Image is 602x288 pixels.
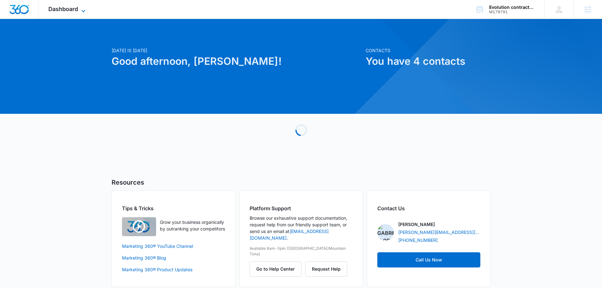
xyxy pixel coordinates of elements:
p: [DATE] is [DATE] [112,47,362,54]
h5: Resources [112,178,491,187]
h2: Platform Support [250,205,353,212]
a: [PERSON_NAME][EMAIL_ADDRESS][DOMAIN_NAME] [398,229,480,236]
img: Gabriel FloresElkins [377,224,394,241]
p: [PERSON_NAME] [398,221,435,228]
p: Grow your business organically by outranking your competitors [160,219,225,232]
span: Dashboard [48,6,78,12]
button: Request Help [305,261,347,277]
h2: Tips & Tricks [122,205,225,212]
img: Quick Overview Video [122,217,156,236]
p: Browse our exhaustive support documentation, request help from our friendly support team, or send... [250,215,353,241]
h2: Contact Us [377,205,480,212]
p: Contacts [366,47,491,54]
a: Marketing 360® Product Updates [122,266,225,273]
a: Go to Help Center [250,266,305,272]
a: Marketing 360® Blog [122,254,225,261]
div: account id [489,10,535,14]
a: Call Us Now [377,252,480,267]
h1: Good afternoon, [PERSON_NAME]! [112,54,362,69]
h1: You have 4 contacts [366,54,491,69]
div: account name [489,5,535,10]
a: Request Help [305,266,347,272]
p: Available 8am-5pm ([GEOGRAPHIC_DATA]/Mountain Time) [250,246,353,257]
a: [PHONE_NUMBER] [398,237,438,243]
button: Go to Help Center [250,261,301,277]
a: Marketing 360® YouTube Channel [122,243,225,249]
